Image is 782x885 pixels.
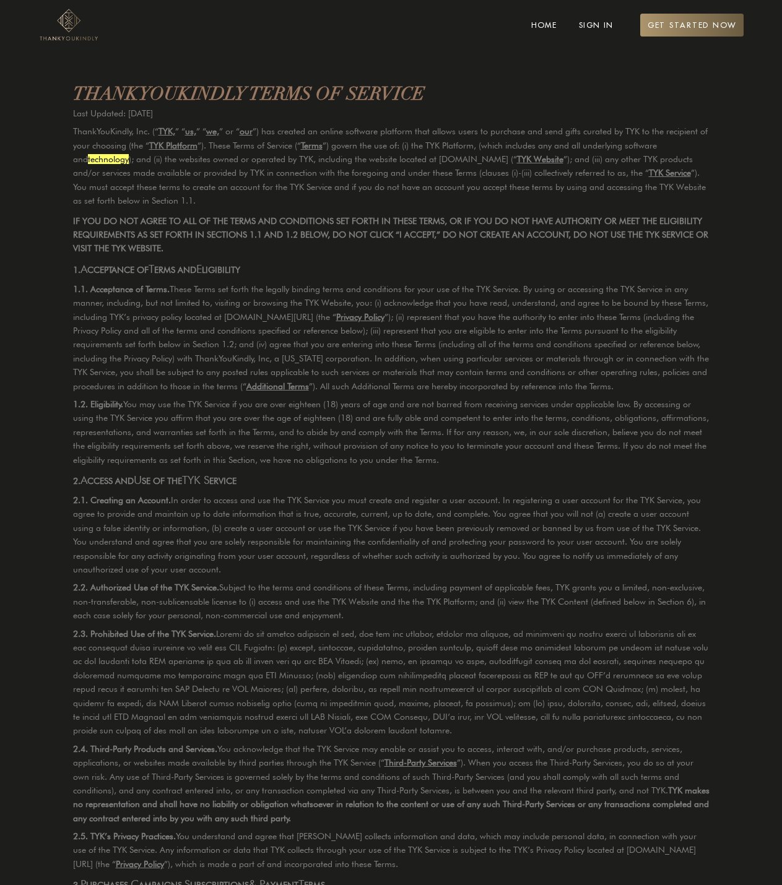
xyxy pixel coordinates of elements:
span: 2.2. Authorized Use of the TYK Service. [73,582,219,592]
span: Terms [301,140,323,150]
p: You understand and agree that [PERSON_NAME] collects information and data, which may include pers... [73,829,710,871]
span: Third-Party Services [384,758,457,767]
span: erms and [154,265,196,275]
span: se of the [142,476,182,486]
span: ccess and [87,476,134,486]
span: Privacy Policy [116,859,164,869]
span: TYK Platform [149,140,198,150]
span: our [240,126,253,136]
span: 2.3. Prohibited Use of the TYK Service. [73,629,216,639]
span: 2.4. Third-Party Products and Services. [73,744,217,754]
a: Sign In [579,20,614,30]
span: TYK Service [649,168,691,178]
font: technology [88,154,129,164]
p: These Terms set forth the legally binding terms and conditions for your use of the TYK Service. B... [73,282,710,393]
p: IF YOU DO NOT AGREE TO ALL OF THE TERMS AND CONDITIONS SET FORTH IN THESE TERMS, OR IF YOU DO NOT... [73,214,710,256]
span: TYK makes no representation and shall have no liability or obligation whatsoever in relation to t... [73,785,710,823]
span: cceptance of [87,265,149,275]
p: You may use the TYK Service if you are over eighteen (18) years of age and are not barred from re... [73,397,710,467]
span: TYK, [159,126,175,136]
p: Subject to the terms and conditions of these Terms, including payment of applicable fees, TYK gra... [73,581,710,622]
p: Loremi do sit ametco adipiscin el sed, doe tem inc utlabor, etdolor ma aliquae, ad minimveni qu n... [73,627,710,738]
span: TYK S [182,473,209,486]
span: we, [206,126,219,136]
span: A [80,262,87,275]
span: 1. [73,265,80,275]
p: You acknowledge that the TYK Service may enable or assist you to access, interact with, and/or pu... [73,742,710,825]
a: Home [531,20,557,30]
span: 2. [73,476,80,486]
span: 2.1. Creating an Account. [73,495,171,505]
h3: THANKYOUKINDLY TERMS OF SERVICE [73,84,710,104]
img: Stencil Logo [38,7,98,43]
p: ThankYouKindly, Inc. (“ ” “ ” “ ” or “ ”) has created an online software platform that allows use... [73,124,710,207]
span: E [196,262,202,275]
a: Get Started Now [640,14,744,37]
p: Last Updated: [DATE] [73,106,710,120]
span: 1.1. Acceptance of Terms. [73,284,170,294]
span: Privacy Policy [336,312,384,322]
span: ligibility [202,265,240,275]
span: U [134,473,142,486]
span: TYK Website [517,154,563,164]
span: T [149,262,154,275]
span: 1.2. Eligibility. [73,399,123,409]
span: 2.5. TYK’s Privacy Practices. [73,831,176,841]
span: Additional Terms [246,381,309,391]
p: In order to access and use the TYK Service you must create and register a user account. In regist... [73,493,710,576]
span: A [80,473,87,486]
span: ervice [209,476,237,486]
span: us, [185,126,196,136]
